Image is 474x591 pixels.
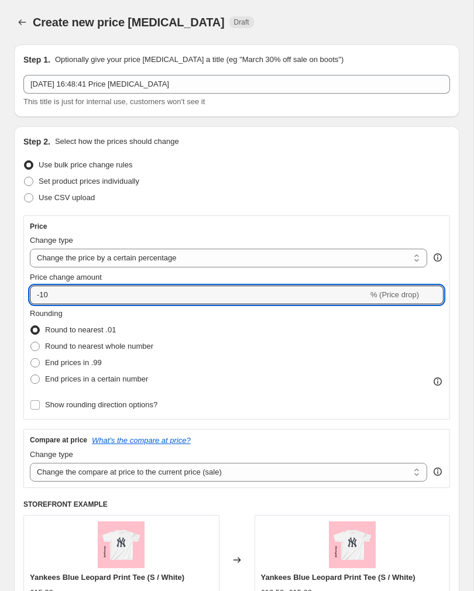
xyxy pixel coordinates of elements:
[92,436,191,445] button: What's the compare at price?
[30,286,368,304] input: -15
[329,521,376,568] img: 479786837601930757_2048_custom_80x.jpg
[55,136,179,147] p: Select how the prices should change
[39,193,95,202] span: Use CSV upload
[45,342,153,351] span: Round to nearest whole number
[261,573,415,582] span: Yankees Blue Leopard Print Tee (S / White)
[30,309,63,318] span: Rounding
[23,54,50,66] h2: Step 1.
[45,358,102,367] span: End prices in .99
[234,18,249,27] span: Draft
[30,236,73,245] span: Change type
[45,374,148,383] span: End prices in a certain number
[14,14,30,30] button: Price change jobs
[23,136,50,147] h2: Step 2.
[55,54,344,66] p: Optionally give your price [MEDICAL_DATA] a title (eg "March 30% off sale on boots")
[23,75,450,94] input: 30% off holiday sale
[30,222,47,231] h3: Price
[432,252,444,263] div: help
[23,500,450,509] h6: STOREFRONT EXAMPLE
[432,466,444,477] div: help
[30,273,102,281] span: Price change amount
[39,160,132,169] span: Use bulk price change rules
[370,290,419,299] span: % (Price drop)
[33,16,225,29] span: Create new price [MEDICAL_DATA]
[30,435,87,445] h3: Compare at price
[45,400,157,409] span: Show rounding direction options?
[45,325,116,334] span: Round to nearest .01
[98,521,145,568] img: 479786837601930757_2048_custom_80x.jpg
[23,97,205,106] span: This title is just for internal use, customers won't see it
[39,177,139,185] span: Set product prices individually
[30,573,184,582] span: Yankees Blue Leopard Print Tee (S / White)
[30,450,73,459] span: Change type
